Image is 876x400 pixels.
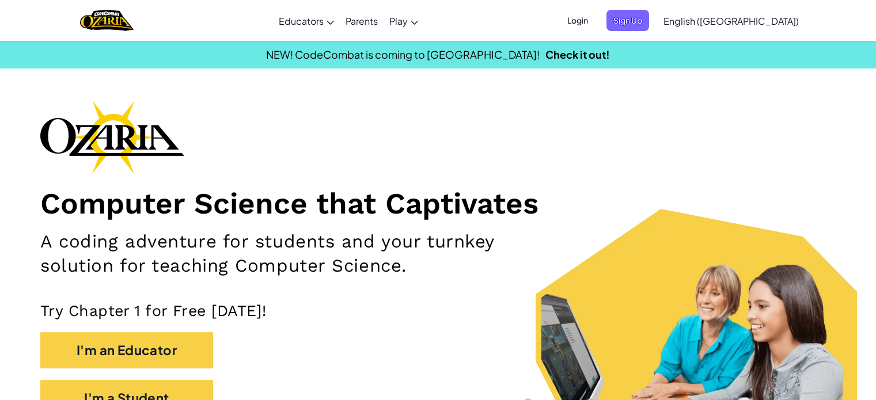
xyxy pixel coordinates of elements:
[80,9,134,32] img: Home
[658,5,805,36] a: English ([GEOGRAPHIC_DATA])
[40,301,836,320] p: Try Chapter 1 for Free [DATE]!
[389,15,408,27] span: Play
[384,5,424,36] a: Play
[40,185,836,221] h1: Computer Science that Captivates
[40,332,213,368] button: I'm an Educator
[80,9,134,32] a: Ozaria by CodeCombat logo
[279,15,324,27] span: Educators
[40,230,573,279] h2: A coding adventure for students and your turnkey solution for teaching Computer Science.
[40,100,184,174] img: Ozaria branding logo
[606,10,649,31] button: Sign Up
[663,15,799,27] span: English ([GEOGRAPHIC_DATA])
[340,5,384,36] a: Parents
[545,48,610,61] a: Check it out!
[560,10,595,31] button: Login
[273,5,340,36] a: Educators
[266,48,540,61] span: NEW! CodeCombat is coming to [GEOGRAPHIC_DATA]!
